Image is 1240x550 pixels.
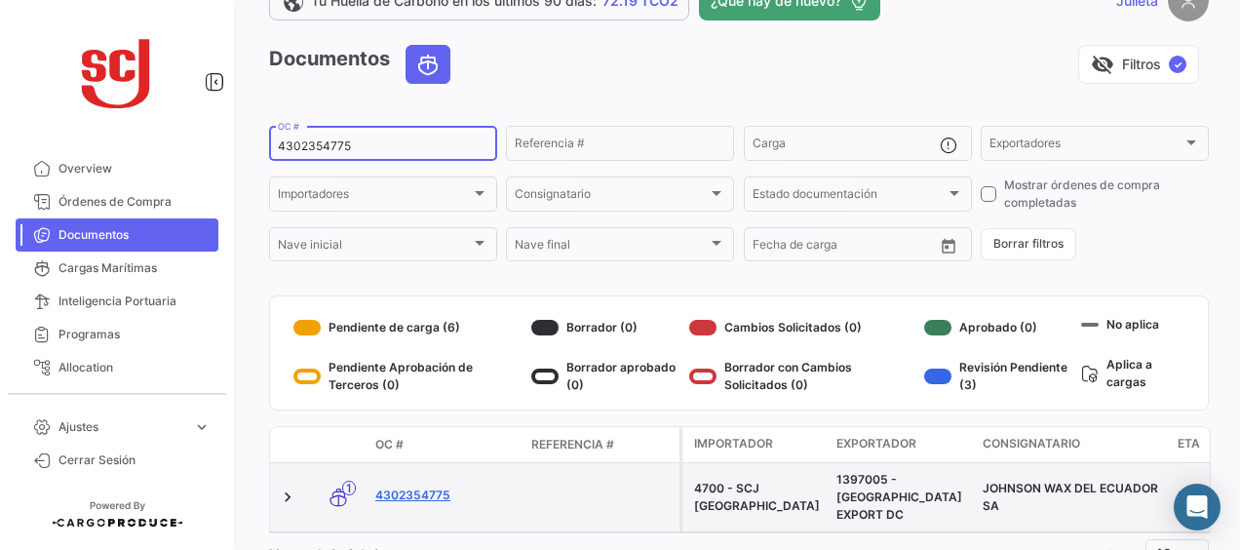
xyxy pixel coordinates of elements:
button: Open calendar [934,231,963,260]
span: Nave inicial [278,241,471,255]
a: Inteligencia Portuaria [16,285,218,318]
span: Mostrar órdenes de compra completadas [1004,177,1209,212]
span: Documentos [58,226,211,244]
div: Pendiente de carga (6) [293,312,523,343]
div: Borrador con Cambios Solicitados (0) [689,359,916,394]
a: Cargas Marítimas [16,252,218,285]
span: Cerrar Sesión [58,452,211,469]
div: No aplica [1081,312,1184,336]
span: Consignatario [515,190,708,204]
div: Aprobado (0) [924,312,1073,343]
datatable-header-cell: OC # [368,428,523,461]
span: Estado documentación [753,190,946,204]
span: ETA [1178,435,1200,452]
datatable-header-cell: Exportador [829,427,975,462]
span: Overview [58,160,211,177]
div: 1397005 - [GEOGRAPHIC_DATA] EXPORT DC [836,471,967,524]
div: Borrador aprobado (0) [531,359,681,394]
img: scj_logo1.svg [68,23,166,121]
span: Nave final [515,241,708,255]
div: Cambios Solicitados (0) [689,312,916,343]
input: Hasta [801,241,888,255]
datatable-header-cell: Consignatario [975,427,1170,462]
span: expand_more [193,418,211,436]
a: Overview [16,152,218,185]
span: ✓ [1169,56,1186,73]
a: Documentos [16,218,218,252]
button: Borrar filtros [981,228,1076,260]
button: Ocean [407,46,449,83]
datatable-header-cell: Referencia # [523,428,679,461]
span: Importadores [278,190,471,204]
div: Aplica a cargas [1081,352,1184,394]
span: 1 [342,481,356,495]
div: Pendiente Aprobación de Terceros (0) [293,359,523,394]
a: Órdenes de Compra [16,185,218,218]
div: Abrir Intercom Messenger [1174,484,1221,530]
span: OC # [375,436,404,453]
a: Allocation [16,351,218,384]
span: Cargas Marítimas [58,259,211,277]
span: Órdenes de Compra [58,193,211,211]
h3: Documentos [269,45,456,84]
a: 4302354775 [375,487,516,504]
input: Desde [753,241,788,255]
span: Exportadores [989,139,1182,153]
datatable-header-cell: Modo de Transporte [309,437,368,452]
div: 4700 - SCJ [GEOGRAPHIC_DATA] [694,480,821,515]
button: visibility_offFiltros✓ [1078,45,1199,84]
span: Exportador [836,435,916,452]
span: Importador [694,435,773,452]
datatable-header-cell: Importador [682,427,829,462]
span: Allocation [58,359,211,376]
a: Programas [16,318,218,351]
span: Inteligencia Portuaria [58,293,211,310]
div: Revisión Pendiente (3) [924,359,1073,394]
span: Ajustes [58,418,185,436]
span: Programas [58,326,211,343]
span: JOHNSON WAX DEL ECUADOR SA [983,481,1158,513]
span: Consignatario [983,435,1080,452]
a: Courier [16,384,218,417]
span: Referencia # [531,436,614,453]
span: visibility_off [1091,53,1114,76]
a: Expand/Collapse Row [278,488,297,507]
div: Borrador (0) [531,312,681,343]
